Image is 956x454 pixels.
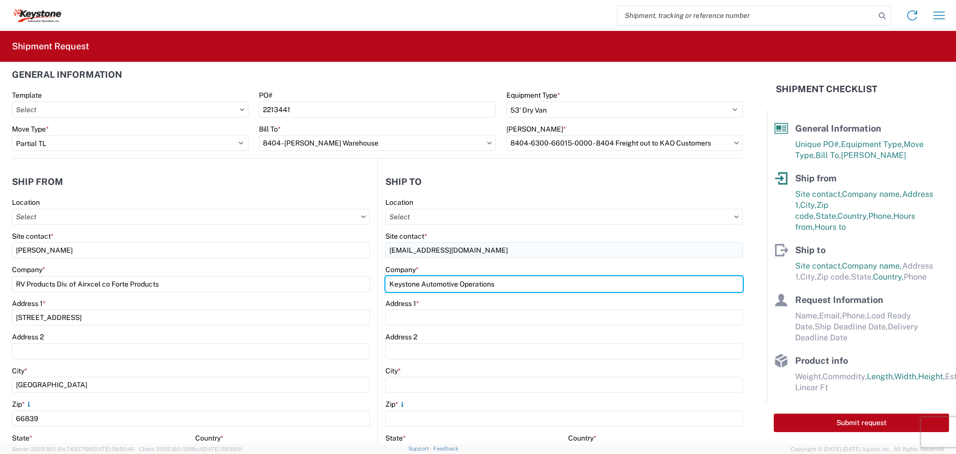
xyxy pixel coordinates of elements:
span: Commodity, [823,372,867,381]
label: Site contact [385,232,427,241]
span: Site contact, [795,261,842,271]
span: Country, [873,272,904,282]
span: Width, [894,372,918,381]
h2: Ship from [12,177,63,187]
span: City, [800,272,817,282]
span: Ship to [795,245,826,255]
span: Client: 2025.19.0-129fbcf [139,446,242,452]
span: Unique PO#, [795,140,841,149]
label: [PERSON_NAME] [506,125,566,134]
label: Zip [12,400,33,409]
span: Equipment Type, [841,140,904,149]
h2: General Information [12,70,122,80]
label: City [385,366,401,375]
label: Country [195,434,224,443]
label: Location [385,198,413,207]
span: Length, [867,372,894,381]
label: Address 1 [385,299,419,308]
span: Height, [918,372,945,381]
button: Submit request [774,414,949,432]
label: State [385,434,406,443]
span: Country, [837,211,868,221]
span: State, [851,272,873,282]
label: Address 1 [12,299,46,308]
a: Support [408,446,433,452]
label: Address 2 [385,332,417,341]
span: Site contact, [795,189,842,199]
span: Zip code, [817,272,851,282]
label: Site contact [12,232,54,241]
label: Zip [385,400,406,409]
span: Weight, [795,372,823,381]
label: State [12,434,32,443]
label: Template [12,91,42,100]
a: Feedback [433,446,459,452]
label: Move Type [12,125,49,134]
span: Phone, [868,211,893,221]
span: [DATE] 09:39:01 [202,446,242,452]
label: Location [12,198,40,207]
span: State, [816,211,837,221]
input: Select [385,209,743,225]
input: Select [12,102,248,118]
span: Server: 2025.19.0-91c74307f99 [12,446,134,452]
label: Bill To [259,125,281,134]
span: [PERSON_NAME] [841,151,906,160]
span: Phone [904,272,927,282]
h2: Shipment Request [12,40,89,52]
span: General Information [795,123,881,134]
label: Company [385,265,419,274]
span: Ship from [795,173,836,183]
span: Name, [795,311,819,320]
span: Company name, [842,189,902,199]
span: Copyright © [DATE]-[DATE] Agistix Inc., All Rights Reserved [791,445,944,454]
span: [DATE] 09:50:40 [93,446,134,452]
h2: Shipment Checklist [776,83,877,95]
label: Address 2 [12,332,44,341]
label: Country [568,434,597,443]
span: City, [800,200,817,210]
span: Company name, [842,261,902,271]
label: City [12,366,27,375]
span: Product info [795,355,848,366]
span: Request Information [795,295,883,305]
span: Hours to [815,222,846,232]
label: Company [12,265,45,274]
input: Select [259,135,495,151]
label: Equipment Type [506,91,560,100]
span: Ship Deadline Date, [815,322,888,331]
span: Phone, [842,311,867,320]
input: Select [506,135,743,151]
label: PO# [259,91,272,100]
h2: Ship to [385,177,422,187]
input: Select [12,209,370,225]
span: Email, [819,311,842,320]
span: Bill To, [816,151,841,160]
input: Shipment, tracking or reference number [617,6,875,25]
